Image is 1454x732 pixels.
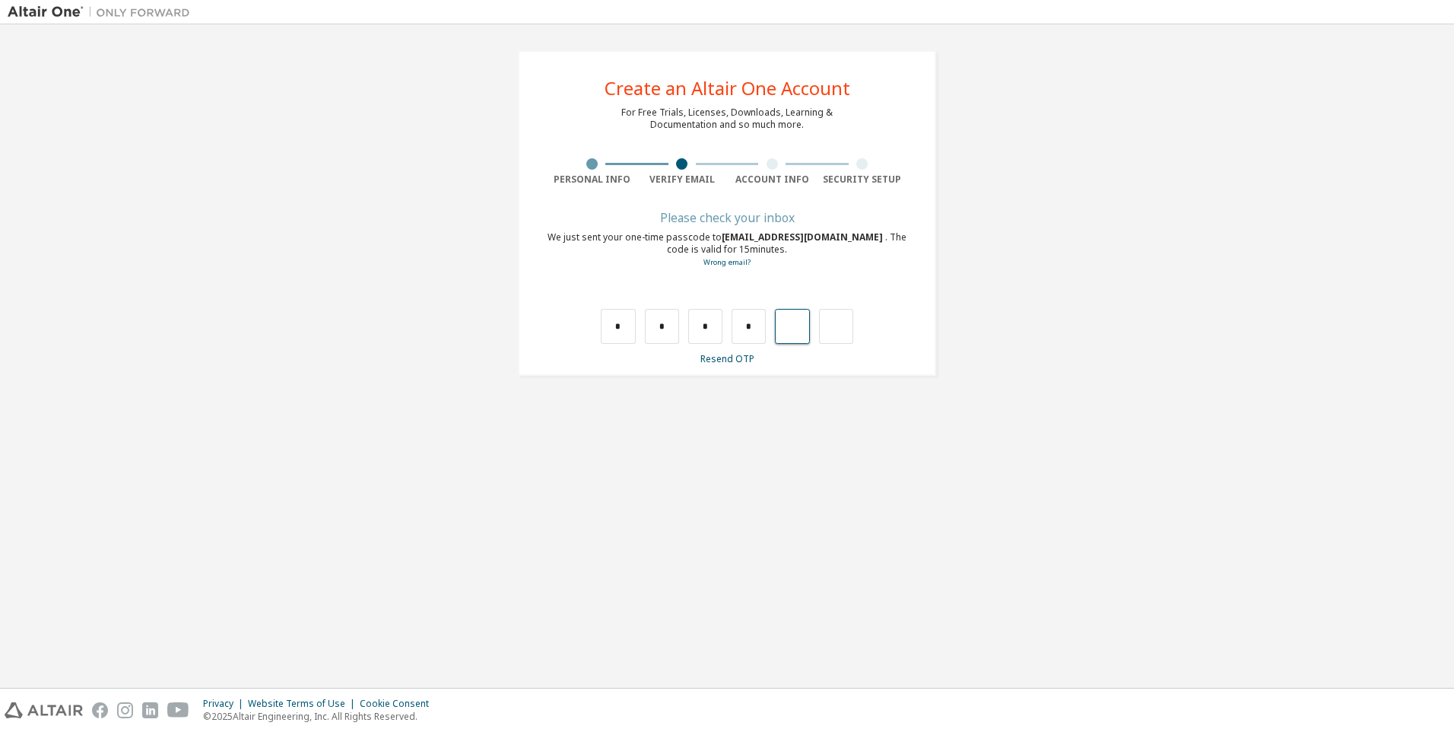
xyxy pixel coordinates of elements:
img: facebook.svg [92,702,108,718]
div: Security Setup [817,173,908,186]
div: Account Info [727,173,817,186]
div: Cookie Consent [360,698,438,710]
div: Create an Altair One Account [605,79,850,97]
span: [EMAIL_ADDRESS][DOMAIN_NAME] [722,231,885,243]
div: Privacy [203,698,248,710]
div: Verify Email [637,173,728,186]
img: instagram.svg [117,702,133,718]
div: Please check your inbox [547,213,907,222]
img: linkedin.svg [142,702,158,718]
img: Altair One [8,5,198,20]
div: For Free Trials, Licenses, Downloads, Learning & Documentation and so much more. [621,107,833,131]
div: Personal Info [547,173,637,186]
img: youtube.svg [167,702,189,718]
img: altair_logo.svg [5,702,83,718]
div: We just sent your one-time passcode to . The code is valid for 15 minutes. [547,231,907,269]
p: © 2025 Altair Engineering, Inc. All Rights Reserved. [203,710,438,723]
a: Go back to the registration form [703,257,751,267]
a: Resend OTP [700,352,754,365]
div: Website Terms of Use [248,698,360,710]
